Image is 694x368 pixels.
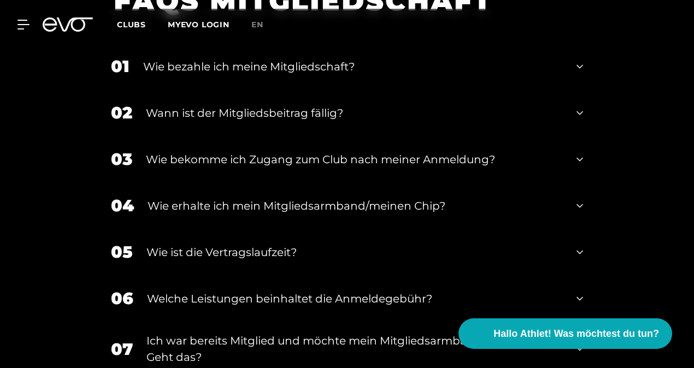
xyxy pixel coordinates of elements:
a: MYEVO LOGIN [168,20,230,29]
div: 05 [111,240,133,264]
div: 07 [111,337,133,361]
div: Wie erhalte ich mein Mitgliedsarmband/meinen Chip? [148,198,563,214]
span: en [251,20,263,29]
div: 03 [111,147,132,171]
div: Wie ist die Vertragslaufzeit? [146,244,563,260]
div: 06 [111,286,133,311]
div: Wie bekomme ich Zugang zum Club nach meiner Anmeldung? [146,151,563,168]
span: Clubs [117,20,146,29]
button: Hallo Athlet! Was möchtest du tun? [458,318,672,349]
div: Wann ist der Mitgliedsbeitrag fällig? [146,105,563,121]
a: en [251,19,277,31]
a: Clubs [117,19,168,29]
div: 04 [111,193,134,218]
div: Welche Leistungen beinhaltet die Anmeldegebühr? [147,290,563,307]
div: 01 [111,54,130,79]
div: 02 [111,100,132,125]
div: Ich war bereits Mitglied und möchte mein Mitgliedsarmband reaktivieren. Geht das? [146,333,563,365]
div: Wie bezahle ich meine Mitgliedschaft? [143,58,563,75]
span: Hallo Athlet! Was möchtest du tun? [493,327,659,341]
